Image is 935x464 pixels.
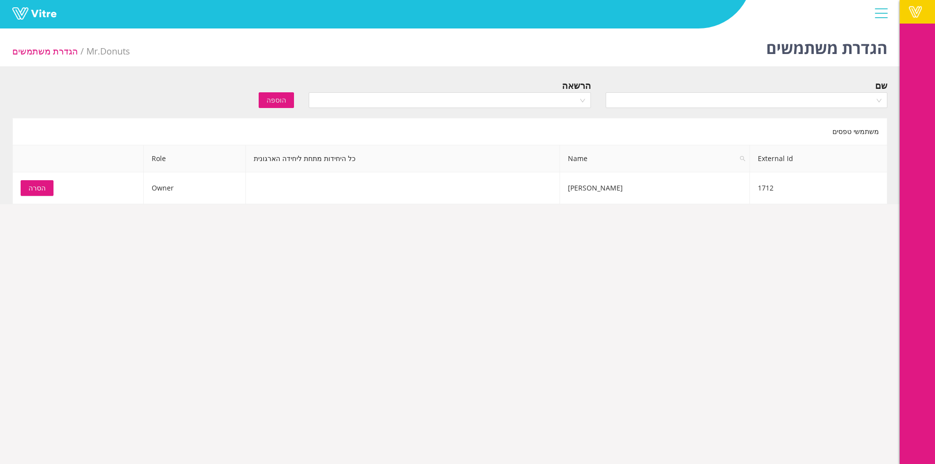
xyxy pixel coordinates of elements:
[750,145,887,172] th: External Id
[28,183,46,193] span: הסרה
[560,172,750,204] td: [PERSON_NAME]
[21,180,53,196] button: הסרה
[144,145,246,172] th: Role
[736,145,749,172] span: search
[259,92,294,108] button: הוספה
[86,45,130,57] span: 396
[766,25,887,66] h1: הגדרת משתמשים
[560,145,749,172] span: Name
[12,118,887,145] div: משתמשי טפסים
[758,183,774,192] span: 1712
[740,156,746,162] span: search
[152,183,174,192] span: Owner
[875,79,887,92] div: שם
[246,145,560,172] th: כל היחידות מתחת ליחידה הארגונית
[562,79,591,92] div: הרשאה
[12,44,86,58] li: הגדרת משתמשים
